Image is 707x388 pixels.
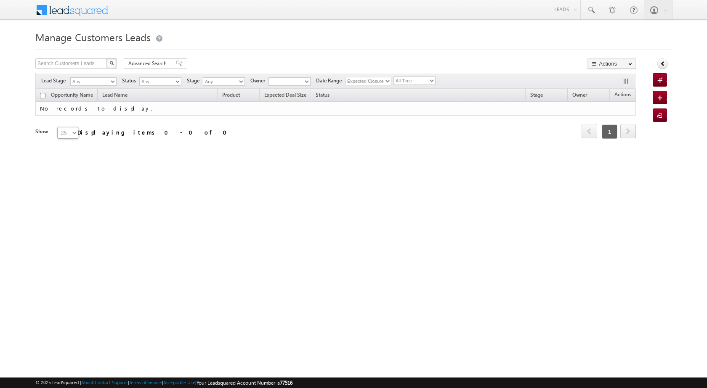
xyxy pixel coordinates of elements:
[264,92,306,98] span: Expected Deal Size
[260,90,311,101] a: Expected Deal Size
[129,380,162,385] a: Terms of Service
[311,90,334,101] a: Status
[582,125,597,138] a: prev
[35,30,151,44] span: Manage Customers Leads
[602,124,617,139] span: 1
[582,124,597,138] span: prev
[77,127,232,137] div: Displaying items 0 - 0 of 0
[35,379,292,387] span: © 2025 LeadSquared | | | | |
[47,90,97,101] a: Opportunity Name
[316,77,345,84] span: Date Range
[95,380,128,385] a: Contact Support
[620,124,636,138] span: next
[250,77,268,84] span: Owner
[41,77,69,84] span: Lead Stage
[40,93,45,98] input: Check all records
[526,90,547,101] a: Stage
[530,92,543,98] span: Stage
[128,60,169,67] span: Advanced Search
[280,380,292,386] span: 77516
[81,380,93,385] a: About
[35,102,636,116] td: No records to display.
[109,61,114,65] img: Search
[122,77,139,84] span: Status
[35,128,50,135] div: Show
[572,92,587,98] span: Owner
[51,92,93,98] span: Opportunity Name
[620,125,636,138] a: next
[610,90,635,101] span: Actions
[197,380,292,386] span: Your Leadsquared Account Number is
[187,77,203,84] span: Stage
[587,58,636,69] button: Actions
[98,90,132,101] span: Lead Name
[163,380,195,385] a: Acceptable Use
[222,92,240,98] span: Product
